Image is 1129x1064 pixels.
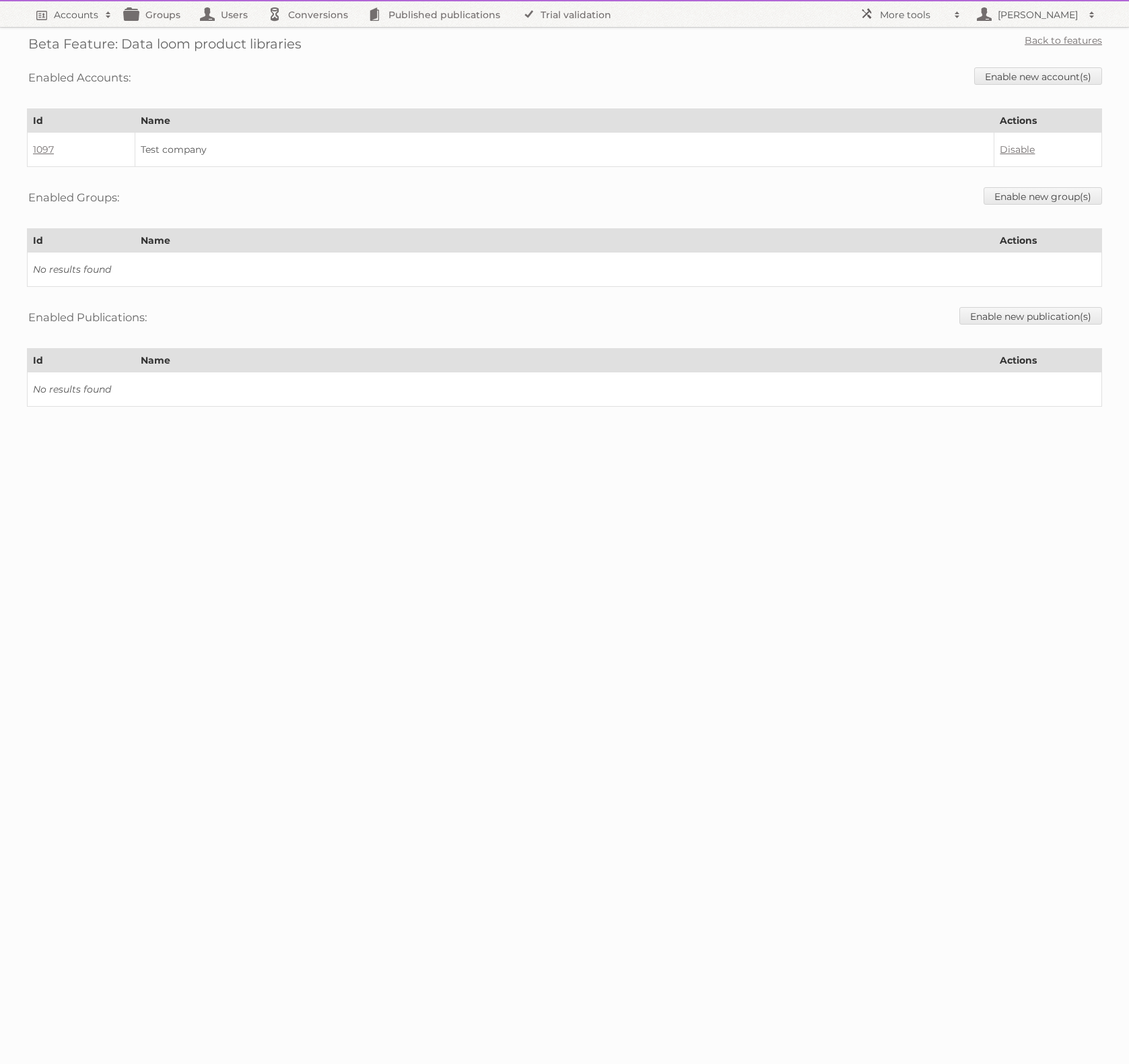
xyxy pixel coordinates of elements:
[994,8,1082,22] h2: [PERSON_NAME]
[33,263,111,275] i: No results found
[27,1,118,27] a: Accounts
[967,1,1102,27] a: [PERSON_NAME]
[28,349,135,372] th: Id
[853,1,967,27] a: More tools
[118,1,194,27] a: Groups
[54,8,98,22] h2: Accounts
[28,187,119,207] h3: Enabled Groups:
[514,1,625,27] a: Trial validation
[994,109,1102,133] th: Actions
[194,1,261,27] a: Users
[880,8,947,22] h2: More tools
[994,229,1102,253] th: Actions
[994,349,1102,372] th: Actions
[135,229,994,253] th: Name
[135,109,994,133] th: Name
[974,67,1102,85] a: Enable new account(s)
[28,34,302,54] h2: Beta Feature: Data loom product libraries
[135,133,994,167] td: Test company
[28,307,147,327] h3: Enabled Publications:
[135,349,994,372] th: Name
[28,229,135,253] th: Id
[984,187,1102,205] a: Enable new group(s)
[33,383,111,395] i: No results found
[1025,34,1102,46] a: Back to features
[362,1,514,27] a: Published publications
[1000,143,1035,156] a: Disable
[28,109,135,133] th: Id
[959,307,1102,325] a: Enable new publication(s)
[261,1,362,27] a: Conversions
[28,67,131,88] h3: Enabled Accounts:
[33,143,54,156] a: 1097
